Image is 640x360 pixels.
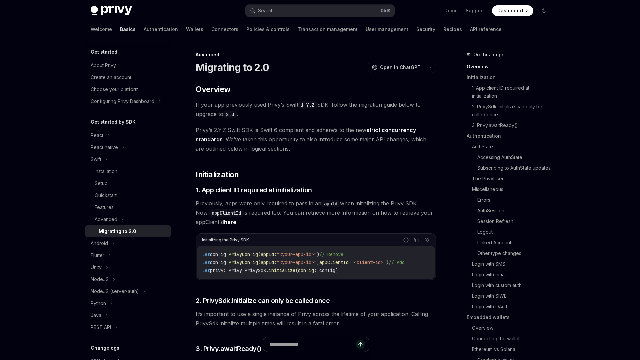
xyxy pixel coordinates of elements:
a: Connectors [211,21,238,37]
span: If your app previously used Privy’s Swift SDK, follow the migration guide below to upgrade to . [196,100,436,119]
span: 1. App client ID required at initialization [196,185,312,195]
span: "<client-id>" [351,259,386,265]
span: ) [317,251,319,257]
div: NodeJS (server-auth) [91,287,139,295]
a: Choose your platform [85,83,171,95]
h5: Changelogs [91,344,119,352]
a: Wallets [186,21,203,37]
div: Choose your platform [91,85,139,93]
span: : [349,259,351,265]
a: Login with OAuth [472,301,555,312]
a: Errors [477,195,555,205]
span: It’s important to use a single instance of Privy across the lifetime of your application. Calling... [196,309,436,328]
div: Flutter [91,251,104,259]
div: Features [95,203,114,211]
div: Quickstart [95,191,117,199]
a: Transaction management [298,21,358,37]
span: = [242,267,245,273]
div: Advanced [196,51,436,58]
a: The PrivyUser [472,173,555,184]
code: 1.Y.Z [298,101,317,109]
a: Recipes [443,21,462,37]
button: Ask AI [423,236,432,244]
a: User management [366,21,408,37]
span: "<your-app-id>" [277,251,317,257]
span: "<your-app-id>" [277,259,317,265]
span: appClientId [319,259,349,265]
span: Dashboard [497,7,523,14]
a: Login with SIWE [472,291,555,301]
span: ( [258,259,261,265]
a: Security [416,21,435,37]
div: Android [91,239,108,247]
button: Toggle dark mode [539,5,549,16]
span: ) [386,259,389,265]
div: Installation [95,167,117,175]
span: Initialization [196,169,239,180]
span: Open in ChatGPT [380,64,421,71]
a: Login with SMS [472,259,555,269]
span: initialize [269,267,295,273]
div: Migrating to 2.0 [99,227,136,235]
div: Java [91,311,101,319]
span: // Remove [319,251,343,257]
a: Setup [85,177,171,189]
span: Overview [196,84,230,95]
a: About Privy [85,59,171,71]
code: appId [321,200,340,207]
a: Basics [120,21,136,37]
img: dark logo [91,6,132,15]
span: PrivyConfig [229,251,258,257]
button: Copy the contents from the code block [412,236,421,244]
a: 1. App client ID required at initialization [472,83,555,101]
div: Swift [91,155,101,163]
span: : [274,259,277,265]
span: // Add [389,259,405,265]
span: PrivySdk. [245,267,269,273]
span: : config) [314,267,338,273]
a: Create an account [85,71,171,83]
button: Send message [356,340,365,349]
div: NodeJS [91,275,109,283]
button: Open in ChatGPT [368,62,425,73]
div: Create an account [91,73,131,81]
div: About Privy [91,61,116,69]
span: appId [261,251,274,257]
a: Features [85,201,171,213]
h5: Get started [91,48,117,56]
span: , [317,259,319,265]
a: Subscribing to AuthState updates [477,163,555,173]
a: Installation [85,165,171,177]
div: REST API [91,323,111,331]
a: Overview [467,61,555,72]
a: Initialization [467,72,555,83]
a: Authentication [144,21,178,37]
a: Other type changes [477,248,555,259]
a: 2. PrivySdk.initialize can only be called once [472,101,555,120]
a: Login with custom auth [472,280,555,291]
span: = [226,251,229,257]
a: AuthState [472,141,555,152]
span: ( [295,267,298,273]
span: = [226,259,229,265]
code: 2.0 [223,111,237,118]
h1: Migrating to 2.0 [196,61,269,73]
a: Dashboard [492,5,533,16]
div: Setup [95,179,108,187]
a: Linked Accounts [477,237,555,248]
span: let [202,259,210,265]
button: Search...CtrlK [245,5,395,17]
div: Unity [91,263,102,271]
div: Configuring Privy Dashboard [91,97,154,105]
span: On this page [473,51,503,59]
a: Session Refresh [477,216,555,227]
span: Previously, apps were only required to pass in an when initializing the Privy SDK. Now, is requir... [196,199,436,227]
a: here [224,219,236,226]
a: Ethereum vs Solana [472,344,555,355]
a: Demo [444,7,458,14]
div: Advanced [95,215,117,223]
h5: Get started by SDK [91,118,136,126]
a: 3. Privy.awaitReady() [472,120,555,131]
a: Welcome [91,21,112,37]
span: config [210,251,226,257]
